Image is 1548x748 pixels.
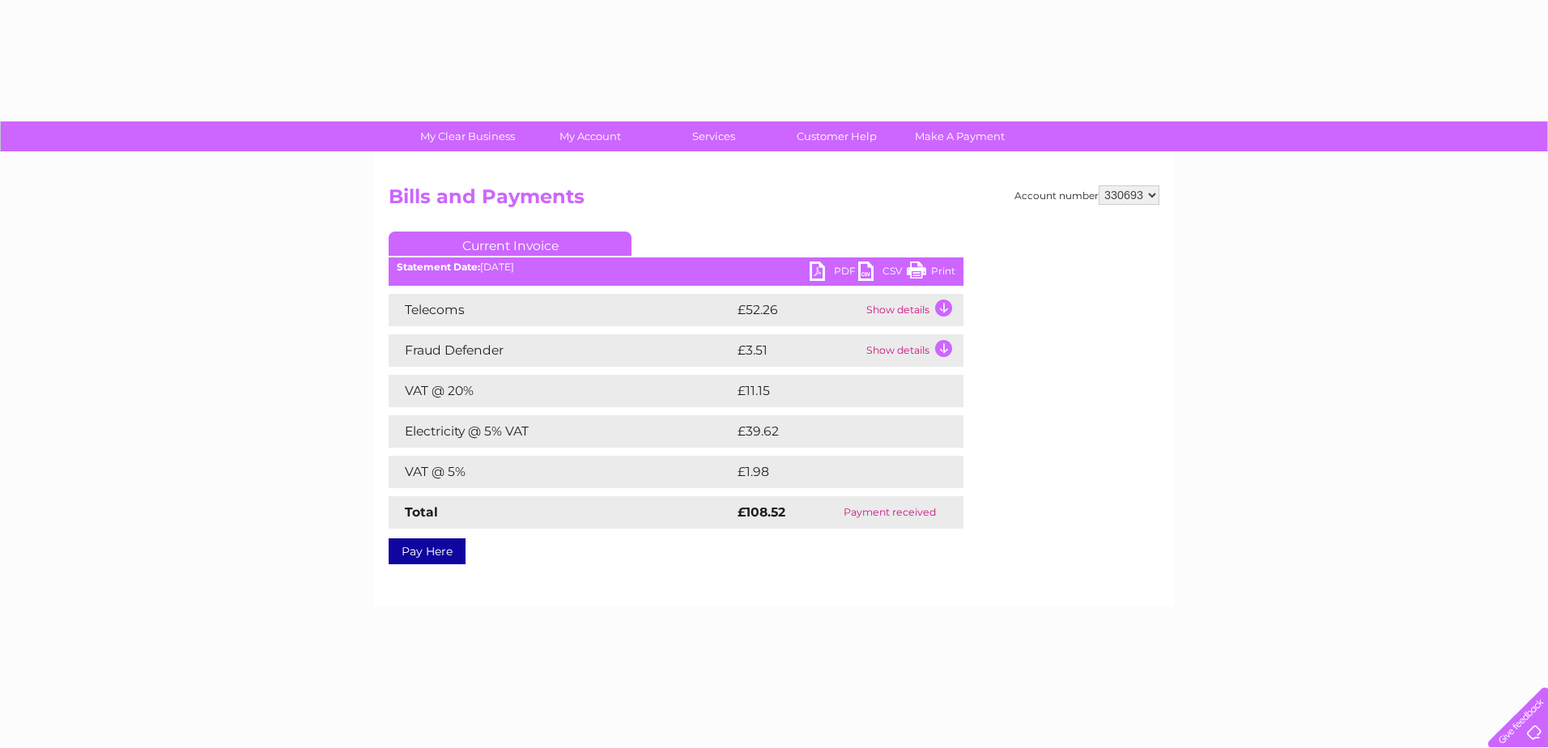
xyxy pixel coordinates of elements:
a: My Clear Business [401,121,534,151]
a: CSV [858,261,907,285]
div: [DATE] [389,261,963,273]
td: VAT @ 5% [389,456,734,488]
strong: £108.52 [738,504,785,520]
td: £3.51 [734,334,862,367]
td: Show details [862,334,963,367]
td: £11.15 [734,375,925,407]
a: Print [907,261,955,285]
td: £52.26 [734,294,862,326]
td: £39.62 [734,415,931,448]
div: Account number [1014,185,1159,205]
td: Electricity @ 5% VAT [389,415,734,448]
b: Statement Date: [397,261,480,273]
h2: Bills and Payments [389,185,1159,216]
a: My Account [524,121,657,151]
td: Show details [862,294,963,326]
td: Payment received [816,496,963,529]
a: Services [647,121,780,151]
a: Pay Here [389,538,466,564]
a: PDF [810,261,858,285]
td: Fraud Defender [389,334,734,367]
a: Current Invoice [389,232,632,256]
strong: Total [405,504,438,520]
td: VAT @ 20% [389,375,734,407]
td: Telecoms [389,294,734,326]
a: Customer Help [770,121,904,151]
td: £1.98 [734,456,925,488]
a: Make A Payment [893,121,1027,151]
